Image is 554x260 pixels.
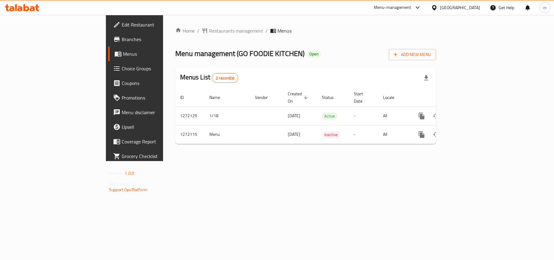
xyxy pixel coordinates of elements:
[122,21,193,28] span: Edit Restaurant
[108,149,198,163] a: Grocery Checklist
[440,4,480,11] div: [GEOGRAPHIC_DATA]
[354,90,371,105] span: Start Date
[122,65,193,72] span: Choice Groups
[109,169,124,177] span: Version:
[212,75,238,81] span: 2 record(s)
[378,107,409,125] td: All
[122,138,193,145] span: Coverage Report
[180,94,192,101] span: ID
[394,51,431,58] span: Add New Menu
[122,36,193,43] span: Branches
[108,105,198,120] a: Menu disclaimer
[108,90,198,105] a: Promotions
[374,4,411,11] div: Menu-management
[123,50,193,58] span: Menus
[429,109,444,123] button: Change Status
[255,94,276,101] span: Vendor
[204,107,250,125] td: 1/18
[122,79,193,87] span: Coupons
[109,186,148,194] a: Support.OpsPlatform
[378,125,409,144] td: All
[125,169,134,177] span: 1.0.0
[288,130,300,138] span: [DATE]
[429,127,444,142] button: Change Status
[209,27,263,34] span: Restaurants management
[389,49,436,60] button: Add New Menu
[383,94,402,101] span: Locale
[419,71,434,85] div: Export file
[108,17,198,32] a: Edit Restaurant
[122,109,193,116] span: Menu disclaimer
[349,125,378,144] td: -
[109,180,137,188] span: Get support on:
[175,88,478,144] table: enhanced table
[204,125,250,144] td: Menu
[209,94,228,101] span: Name
[108,134,198,149] a: Coverage Report
[322,94,342,101] span: Status
[108,76,198,90] a: Coupons
[307,51,321,57] span: Open
[122,94,193,101] span: Promotions
[414,109,429,123] button: more
[414,127,429,142] button: more
[122,153,193,160] span: Grocery Checklist
[288,90,310,105] span: Created On
[212,73,238,83] div: Total records count
[175,47,305,60] span: Menu management ( GO FOODIE KITCHEN )
[543,4,547,11] span: m
[175,27,436,34] nav: breadcrumb
[108,47,198,61] a: Menus
[409,88,478,107] th: Actions
[349,107,378,125] td: -
[180,73,238,83] h2: Menus List
[322,112,337,120] div: Active
[202,27,263,34] a: Restaurants management
[266,27,268,34] li: /
[307,51,321,58] div: Open
[122,123,193,131] span: Upsell
[108,120,198,134] a: Upsell
[288,112,300,120] span: [DATE]
[322,131,340,138] span: Inactive
[322,113,337,120] span: Active
[108,61,198,76] a: Choice Groups
[277,27,291,34] span: Menus
[108,32,198,47] a: Branches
